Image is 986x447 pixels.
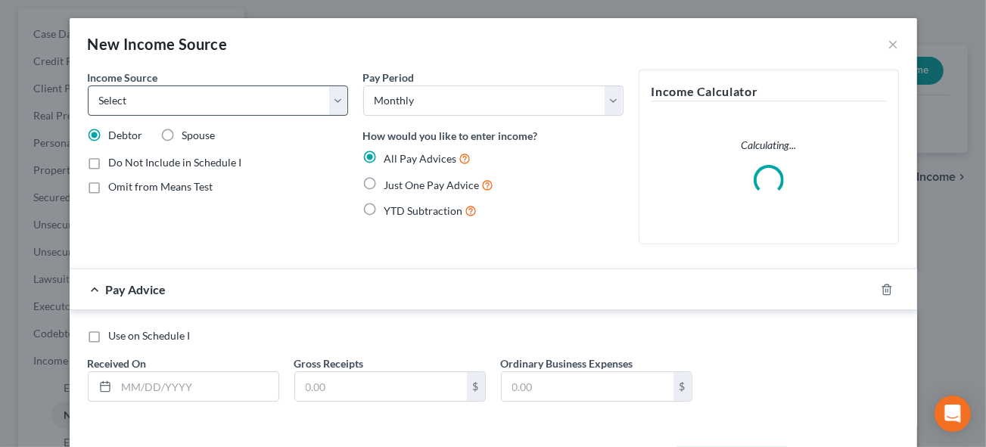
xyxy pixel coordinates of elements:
input: 0.00 [295,372,467,401]
label: How would you like to enter income? [363,128,538,144]
input: MM/DD/YYYY [117,372,278,401]
h5: Income Calculator [652,82,886,101]
span: Received On [88,357,147,370]
div: New Income Source [88,33,228,54]
button: × [888,35,899,53]
span: Pay Advice [106,282,166,296]
input: 0.00 [502,372,673,401]
span: Just One Pay Advice [384,178,480,191]
p: Calculating... [652,138,886,153]
label: Pay Period [363,70,415,85]
span: All Pay Advices [384,152,457,165]
span: Do Not Include in Schedule I [109,156,242,169]
span: Spouse [182,129,216,141]
label: Ordinary Business Expenses [501,355,633,371]
span: Income Source [88,71,158,84]
div: $ [673,372,692,401]
span: Use on Schedule I [109,329,191,342]
div: Open Intercom Messenger [935,396,971,432]
div: $ [467,372,485,401]
span: Omit from Means Test [109,180,213,193]
span: Debtor [109,129,143,141]
span: YTD Subtraction [384,204,463,217]
label: Gross Receipts [294,355,364,371]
